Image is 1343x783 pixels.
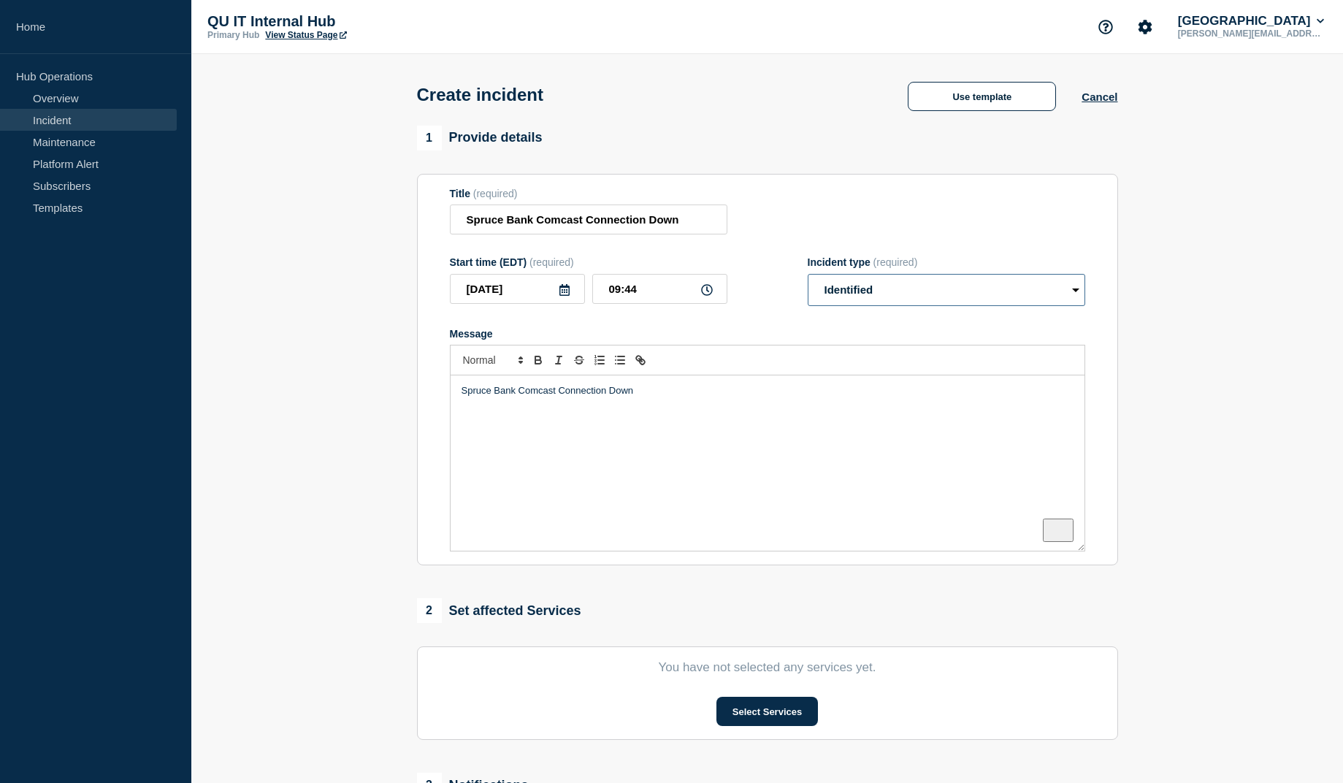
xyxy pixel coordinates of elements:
[451,375,1084,551] div: To enrich screen reader interactions, please activate Accessibility in Grammarly extension settings
[207,13,500,30] p: QU IT Internal Hub
[265,30,346,40] a: View Status Page
[589,351,610,369] button: Toggle ordered list
[610,351,630,369] button: Toggle bulleted list
[528,351,548,369] button: Toggle bold text
[1175,14,1327,28] button: [GEOGRAPHIC_DATA]
[417,126,442,150] span: 1
[450,274,585,304] input: YYYY-MM-DD
[1090,12,1121,42] button: Support
[873,256,918,268] span: (required)
[450,660,1085,675] p: You have not selected any services yet.
[1082,91,1117,103] button: Cancel
[630,351,651,369] button: Toggle link
[548,351,569,369] button: Toggle italic text
[417,598,442,623] span: 2
[450,256,727,268] div: Start time (EDT)
[450,188,727,199] div: Title
[908,82,1056,111] button: Use template
[450,328,1085,340] div: Message
[450,205,727,234] input: Title
[456,351,528,369] span: Font size
[569,351,589,369] button: Toggle strikethrough text
[1175,28,1327,39] p: [PERSON_NAME][EMAIL_ADDRESS][DOMAIN_NAME]
[417,126,543,150] div: Provide details
[1130,12,1160,42] button: Account settings
[417,598,581,623] div: Set affected Services
[207,30,259,40] p: Primary Hub
[808,256,1085,268] div: Incident type
[529,256,574,268] span: (required)
[417,85,543,105] h1: Create incident
[473,188,518,199] span: (required)
[462,384,1074,397] p: Spruce Bank Comcast Connection Down
[592,274,727,304] input: HH:MM
[716,697,818,726] button: Select Services
[808,274,1085,306] select: Incident type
